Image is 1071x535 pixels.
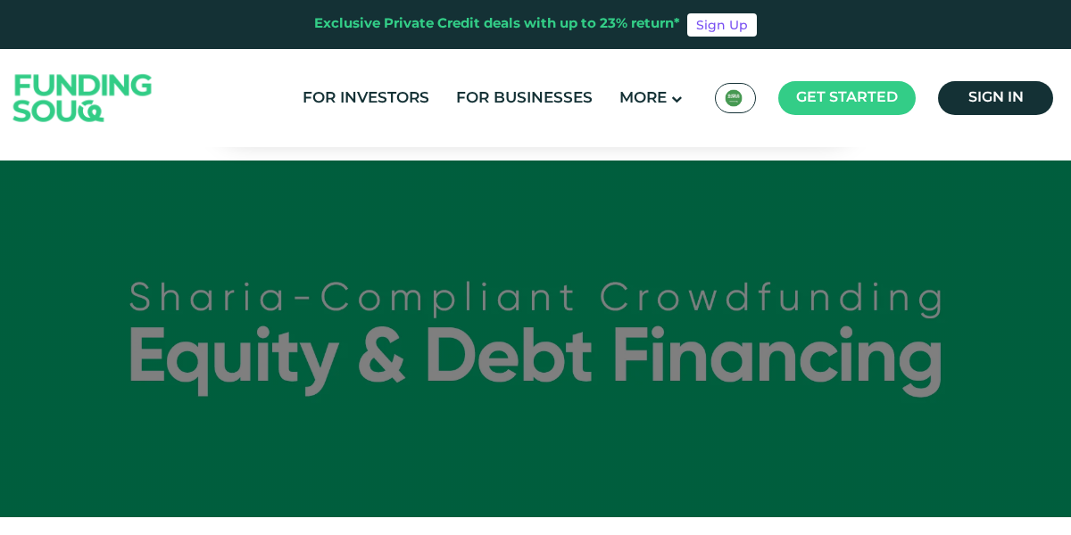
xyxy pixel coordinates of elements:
[314,14,680,35] div: Exclusive Private Credit deals with up to 23% return*
[938,81,1053,115] a: Sign in
[968,91,1024,104] span: Sign in
[725,89,743,107] img: SA Flag
[298,84,434,113] a: For Investors
[452,84,597,113] a: For Businesses
[687,13,757,37] a: Sign Up
[619,91,667,106] span: More
[796,91,898,104] span: Get started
